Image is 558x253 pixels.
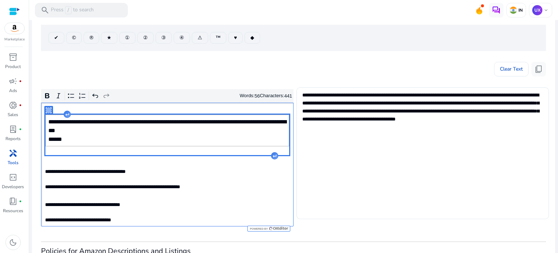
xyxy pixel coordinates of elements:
[8,111,18,118] p: Sales
[51,6,94,14] p: Press to search
[9,101,17,110] span: donut_small
[9,87,17,94] p: Ads
[65,6,72,14] span: /
[107,34,112,41] span: ★
[161,34,166,41] span: ③
[19,128,22,131] span: fiber_manual_record
[234,34,237,41] span: ♥
[54,34,58,41] span: ✔
[494,62,529,76] button: Clear Text
[250,34,254,41] span: ◆
[5,135,21,142] p: Reports
[179,34,184,41] span: ④
[4,37,25,42] p: Marketplace
[2,183,24,190] p: Developers
[41,6,49,15] span: search
[198,34,202,41] span: ⚠
[192,32,208,44] button: ⚠
[534,65,543,74] span: content_copy
[8,159,19,166] p: Tools
[9,197,17,206] span: book_4
[517,7,523,13] p: IN
[284,93,292,99] label: 441
[19,200,22,203] span: fiber_manual_record
[500,62,523,76] span: Clear Text
[3,207,23,214] p: Resources
[531,62,546,76] button: content_copy
[41,89,294,103] div: Editor toolbar
[9,53,17,62] span: inventory_2
[9,149,17,158] span: handyman
[41,103,294,226] div: Rich Text Editor. Editing area: main. Press Alt+0 for help.
[240,91,292,100] div: Words: Characters:
[249,227,268,230] span: Powered by
[255,93,260,99] label: 56
[72,34,76,41] span: ©
[9,125,17,134] span: lab_profile
[5,23,24,34] img: amazon.svg
[119,32,136,44] button: ①
[48,32,64,44] button: ✔
[228,32,243,44] button: ♥
[244,32,260,44] button: ◆
[19,80,22,83] span: fiber_manual_record
[19,104,22,107] span: fiber_manual_record
[9,238,17,247] span: dark_mode
[210,32,226,44] button: ™
[216,34,221,41] span: ™
[5,63,21,70] p: Product
[510,7,517,14] img: in.svg
[84,32,99,44] button: ®
[155,32,172,44] button: ③
[9,173,17,182] span: code_blocks
[543,7,549,13] span: keyboard_arrow_down
[66,32,82,44] button: ©
[125,34,130,41] span: ①
[174,32,190,44] button: ④
[101,32,117,44] button: ★
[9,77,17,86] span: campaign
[137,32,154,44] button: ②
[532,5,542,15] p: UX
[143,34,148,41] span: ②
[89,34,93,41] span: ®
